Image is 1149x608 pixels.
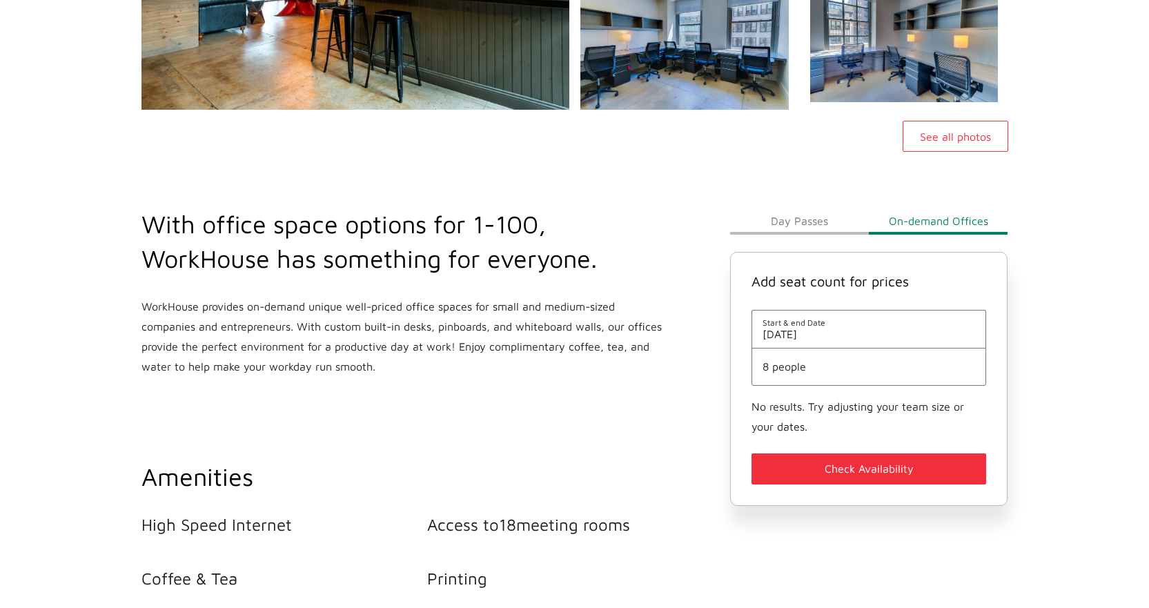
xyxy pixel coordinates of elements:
button: Check Availability [752,453,987,484]
button: 8 people [763,360,976,373]
li: High Speed Internet [141,515,428,534]
span: [DATE] [763,328,976,340]
h2: With office space options for 1-100, WorkHouse has something for everyone. [141,207,665,276]
span: Start & end Date [763,317,976,328]
li: Coffee & Tea [141,569,428,588]
button: On-demand Offices [869,207,1008,235]
li: Access to 18 meeting rooms [427,515,714,534]
li: Printing [427,569,714,588]
button: See all photos [903,121,1008,152]
button: Start & end Date[DATE] [763,317,976,340]
p: WorkHouse provides on-demand unique well-priced office spaces for small and medium-sized companie... [141,297,665,377]
h4: Add seat count for prices [752,273,987,289]
button: Day Passes [730,207,869,235]
small: No results. Try adjusting your team size or your dates. [752,400,964,433]
h2: Amenities [141,460,714,494]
